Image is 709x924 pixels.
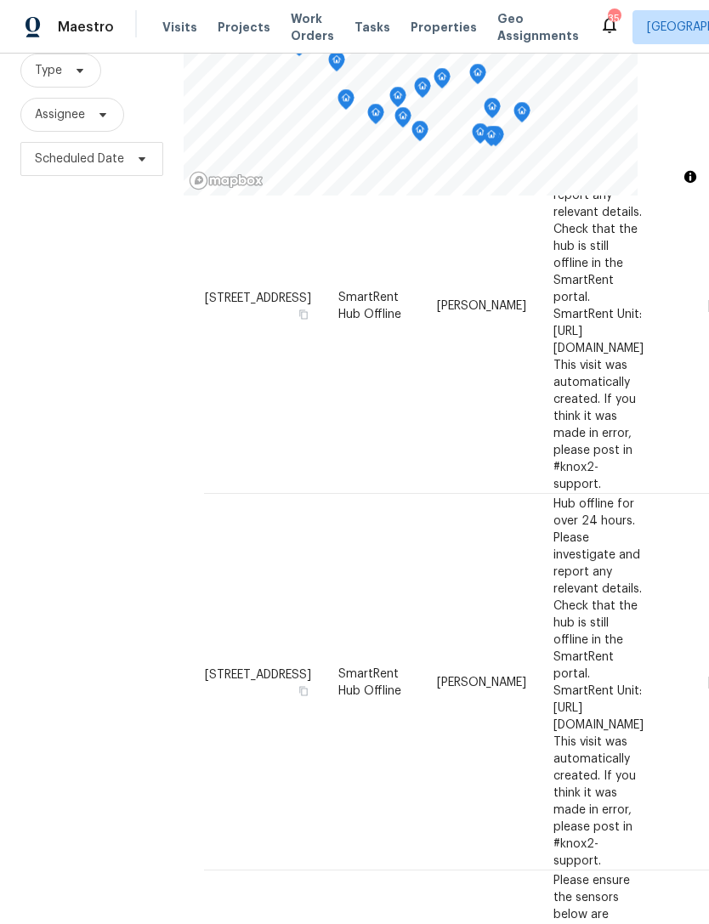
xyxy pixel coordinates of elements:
div: Map marker [367,104,384,130]
a: Mapbox homepage [189,171,264,190]
div: Map marker [414,77,431,104]
button: Copy Address [296,683,311,698]
span: [STREET_ADDRESS] [205,292,311,303]
button: Toggle attribution [680,167,700,187]
div: Map marker [513,102,530,128]
span: Assignee [35,106,85,123]
div: Map marker [337,89,354,116]
div: Map marker [484,98,501,124]
span: Hub offline for over 24 hours. Please investigate and report any relevant details. Check that the... [553,497,644,866]
span: Scheduled Date [35,150,124,167]
span: Work Orders [291,10,334,44]
div: Map marker [411,121,428,147]
span: Visits [162,19,197,36]
span: Hub offline for over 24 hours. Please investigate and report any relevant details. Check that the... [553,121,644,490]
span: Maestro [58,19,114,36]
span: [PERSON_NAME] [437,299,526,311]
div: Map marker [434,68,451,94]
div: Map marker [389,87,406,113]
span: Projects [218,19,270,36]
div: Map marker [469,64,486,90]
div: Map marker [472,123,489,150]
button: Copy Address [296,306,311,321]
span: SmartRent Hub Offline [338,667,401,696]
div: 35 [608,10,620,27]
span: SmartRent Hub Offline [338,291,401,320]
span: Geo Assignments [497,10,579,44]
span: Toggle attribution [685,167,695,186]
span: Properties [411,19,477,36]
span: [PERSON_NAME] [437,676,526,688]
span: Tasks [354,21,390,33]
span: [STREET_ADDRESS] [205,668,311,680]
div: Map marker [483,126,500,152]
div: Map marker [394,107,411,133]
div: Map marker [328,51,345,77]
span: Type [35,62,62,79]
